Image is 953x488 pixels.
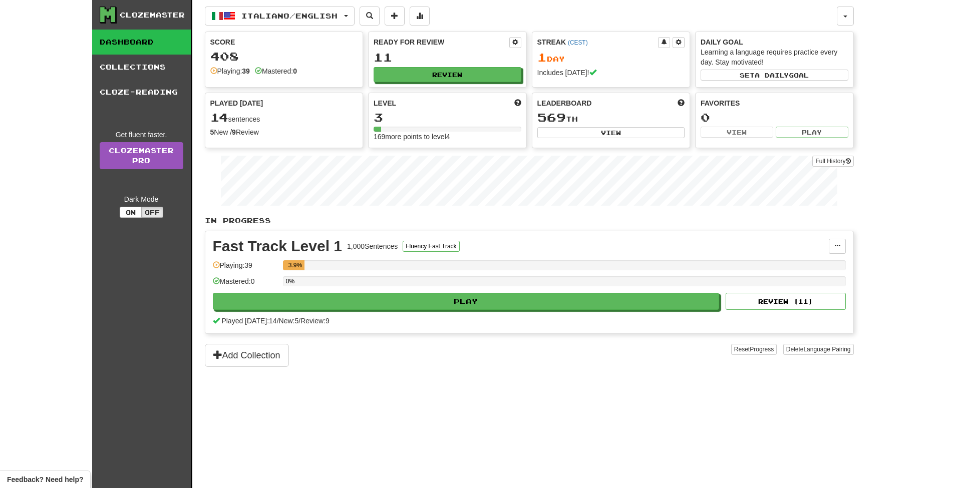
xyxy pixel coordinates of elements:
div: Clozemaster [120,10,185,20]
div: 1,000 Sentences [347,241,398,251]
div: New / Review [210,127,358,137]
span: 14 [210,110,228,124]
a: ClozemasterPro [100,142,183,169]
a: Collections [92,55,191,80]
div: Playing: 39 [213,260,278,277]
span: / [277,317,279,325]
span: Language Pairing [803,346,850,353]
div: 11 [374,51,521,64]
button: Off [141,207,163,218]
button: More stats [410,7,430,26]
button: Fluency Fast Track [403,241,459,252]
button: Add sentence to collection [385,7,405,26]
div: Score [210,37,358,47]
span: 569 [537,110,566,124]
span: Played [DATE] [210,98,263,108]
div: Daily Goal [701,37,848,47]
div: 3 [374,111,521,124]
strong: 5 [210,128,214,136]
span: Progress [750,346,774,353]
button: Seta dailygoal [701,70,848,81]
a: (CEST) [568,39,588,46]
span: 1 [537,50,547,64]
button: Add Collection [205,344,289,367]
span: Open feedback widget [7,474,83,484]
div: Learning a language requires practice every day. Stay motivated! [701,47,848,67]
button: Italiano/English [205,7,355,26]
span: Level [374,98,396,108]
button: Full History [812,156,853,167]
div: 169 more points to level 4 [374,132,521,142]
span: Review: 9 [300,317,330,325]
div: 0 [701,111,848,124]
div: Favorites [701,98,848,108]
div: Streak [537,37,659,47]
span: / [298,317,300,325]
div: 3.9% [286,260,305,270]
span: This week in points, UTC [678,98,685,108]
div: Mastered: 0 [213,276,278,293]
span: a daily [755,72,789,79]
button: DeleteLanguage Pairing [783,344,854,355]
div: Dark Mode [100,194,183,204]
button: ResetProgress [731,344,777,355]
button: On [120,207,142,218]
div: Day [537,51,685,64]
a: Dashboard [92,30,191,55]
div: 408 [210,50,358,63]
button: View [701,127,773,138]
p: In Progress [205,216,854,226]
button: Play [213,293,720,310]
button: Search sentences [360,7,380,26]
button: Play [776,127,848,138]
button: View [537,127,685,138]
div: th [537,111,685,124]
span: New: 5 [279,317,299,325]
div: Get fluent faster. [100,130,183,140]
div: Mastered: [255,66,297,76]
span: Italiano / English [241,12,338,20]
div: Fast Track Level 1 [213,239,343,254]
button: Review (11) [726,293,846,310]
div: Includes [DATE]! [537,68,685,78]
button: Review [374,67,521,82]
div: Ready for Review [374,37,509,47]
span: Leaderboard [537,98,592,108]
div: sentences [210,111,358,124]
span: Score more points to level up [514,98,521,108]
strong: 9 [232,128,236,136]
strong: 0 [293,67,297,75]
div: Playing: [210,66,250,76]
strong: 39 [242,67,250,75]
span: Played [DATE]: 14 [221,317,276,325]
a: Cloze-Reading [92,80,191,105]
